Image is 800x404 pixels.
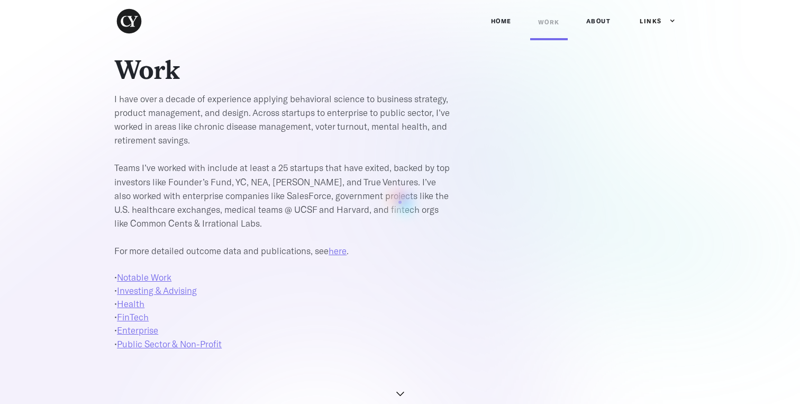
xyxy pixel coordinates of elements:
a: here [329,245,347,256]
a: ABOUT [578,5,619,37]
p: • • • • • • [114,271,453,351]
a: home [114,6,157,36]
a: Notable Work [117,272,171,282]
a: Enterprise [117,325,158,335]
p: I have over a decade of experience applying behavioral science to business strategy, product mana... [114,92,453,257]
a: Public Sector & Non-Profit [117,338,222,349]
h1: Work [114,55,379,86]
a: Home [483,5,520,37]
a: Work [530,6,568,40]
a: FinTech [117,311,149,322]
a: Investing & Advising [117,285,197,295]
div: Links [629,5,675,37]
div: Links [640,16,662,26]
a: Health [117,298,144,309]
